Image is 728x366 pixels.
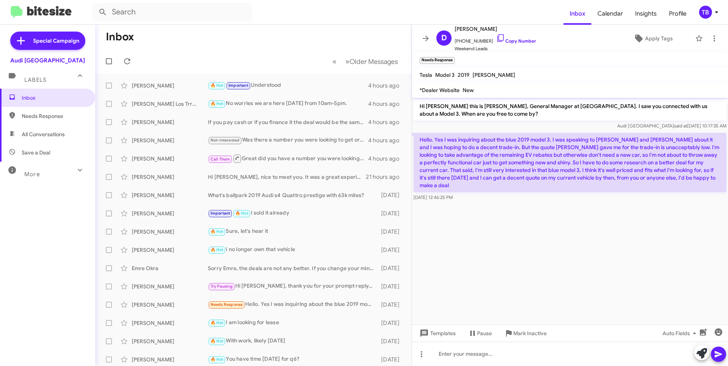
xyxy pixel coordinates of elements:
span: More [24,171,40,178]
div: [PERSON_NAME] [132,283,208,290]
button: Templates [412,326,462,340]
div: Was there a number you were looking to get or it? [208,136,368,145]
div: [PERSON_NAME] [132,82,208,89]
small: Needs Response [420,57,455,64]
span: 🔥 Hot [211,320,224,325]
button: Previous [328,54,341,69]
span: 🔥 Hot [211,247,224,252]
button: Apply Tags [614,32,691,45]
button: Next [341,54,402,69]
div: 4 hours ago [368,137,406,144]
div: Sure, let's hear it [208,227,378,236]
div: 4 hours ago [368,82,406,89]
span: Not-Interested [211,138,240,143]
div: What's ballpark 2019 Audi s4 Quattro prestige with 63k miles? [208,191,378,199]
span: Older Messages [350,57,398,66]
div: I no longer own that vehicle [208,245,378,254]
div: Emre Okra [132,264,208,272]
span: 🔥 Hot [211,357,224,362]
a: Insights [629,3,663,25]
span: 🔥 Hot [211,83,224,88]
div: [DATE] [378,301,406,309]
a: Calendar [591,3,629,25]
span: Save a Deal [22,149,50,156]
div: I am looking for lease [208,318,378,327]
span: Model 3 [435,72,455,78]
div: [PERSON_NAME] [132,319,208,327]
div: [DATE] [378,264,406,272]
span: 🔥 Hot [235,211,248,216]
div: Understood [208,81,368,90]
p: Hi [PERSON_NAME] this is [PERSON_NAME], General Manager at [GEOGRAPHIC_DATA]. I saw you connected... [413,99,726,121]
span: Auto Fields [663,326,699,340]
h1: Inbox [106,31,134,43]
span: said at [674,123,687,129]
div: If you pay cash or if you finance it the deal would be the same. [208,118,368,126]
button: Auto Fields [656,326,705,340]
div: 21 hours ago [366,173,406,181]
div: [DATE] [378,210,406,217]
div: [PERSON_NAME] [132,301,208,309]
div: 4 hours ago [368,118,406,126]
button: TB [693,6,720,19]
span: [PERSON_NAME] [455,24,536,33]
span: 2019 [458,72,469,78]
button: Mark Inactive [498,326,553,340]
span: New [463,87,474,94]
div: Hi [PERSON_NAME], nice to meet you. It was a great experience and I owe [PERSON_NAME] a follow-up... [208,173,366,181]
div: [DATE] [378,283,406,290]
div: [PERSON_NAME] Los Trrenas [132,100,208,108]
span: Templates [418,326,456,340]
div: No worries we are here [DATE] from 10am-5pm. [208,99,368,108]
span: Audi [GEOGRAPHIC_DATA] [DATE] 10:17:35 AM [617,123,726,129]
span: 🔥 Hot [211,339,224,344]
div: [PERSON_NAME] [132,137,208,144]
button: Pause [462,326,498,340]
div: Sorry Emre, the deals are not any better. If you change your mind, please let us know. [208,264,378,272]
a: Profile [663,3,693,25]
div: [PERSON_NAME] [132,118,208,126]
span: Important [211,211,230,216]
div: [DATE] [378,319,406,327]
div: Hi [PERSON_NAME], thank you for your prompt reply. We revisited your deal and it looks like we're... [208,282,378,291]
nav: Page navigation example [328,54,402,69]
div: 4 hours ago [368,155,406,162]
span: Try Pausing [211,284,233,289]
span: D [441,32,447,44]
span: Inbox [22,94,86,102]
div: [PERSON_NAME] [132,246,208,254]
span: *Dealer Website [420,87,460,94]
span: Tesla [420,72,432,78]
div: [DATE] [378,337,406,345]
span: Pause [477,326,492,340]
span: Needs Response [211,302,243,307]
div: I sold it already [208,209,378,218]
span: Needs Response [22,112,86,120]
span: Call Them [211,157,230,162]
div: [PERSON_NAME] [132,356,208,363]
div: Audi [GEOGRAPHIC_DATA] [10,57,85,64]
span: « [332,57,337,66]
div: [PERSON_NAME] [132,191,208,199]
span: Apply Tags [645,32,673,45]
span: Inbox [564,3,591,25]
div: TB [699,6,712,19]
span: [PHONE_NUMBER] [455,33,536,45]
input: Search [92,3,252,21]
div: [PERSON_NAME] [132,210,208,217]
a: Special Campaign [10,32,85,50]
span: 🔥 Hot [211,229,224,234]
div: Hello. Yes I was inquiring about the blue 2019 model 3. I was speaking to [PERSON_NAME] and [PERS... [208,300,378,309]
span: Weekend Leads [455,45,536,53]
div: Great did you have a number you were looking to get for it? [208,154,368,163]
span: » [345,57,350,66]
span: [DATE] 12:46:25 PM [413,194,453,200]
a: Copy Number [496,38,536,44]
div: [DATE] [378,228,406,236]
span: [PERSON_NAME] [473,72,515,78]
span: Labels [24,76,46,83]
p: Hello. Yes I was inquiring about the blue 2019 model 3. I was speaking to [PERSON_NAME] and [PERS... [413,133,726,192]
div: With work, likely [DATE] [208,337,378,345]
